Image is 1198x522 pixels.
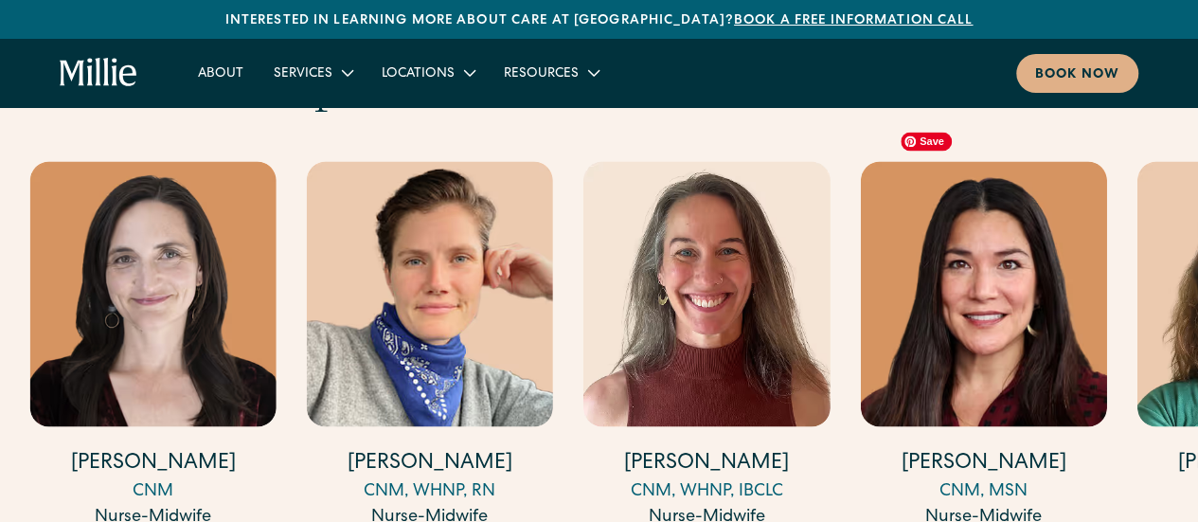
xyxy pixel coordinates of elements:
h4: [PERSON_NAME] [29,449,276,478]
div: Resources [489,57,613,88]
h4: [PERSON_NAME] [860,449,1106,478]
div: CNM, WHNP, RN [307,478,553,504]
a: home [60,58,137,88]
a: About [183,57,259,88]
div: CNM [29,478,276,504]
div: Resources [504,64,579,84]
a: Book a free information call [734,14,973,27]
div: Services [259,57,367,88]
div: Locations [367,57,489,88]
div: Locations [382,64,455,84]
h4: [PERSON_NAME] [307,449,553,478]
div: Services [274,64,332,84]
div: CNM, MSN [860,478,1106,504]
div: CNM, WHNP, IBCLC [583,478,830,504]
span: Save [901,132,952,151]
a: Book now [1016,54,1138,93]
h4: [PERSON_NAME] [583,449,830,478]
div: Book now [1035,65,1119,85]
